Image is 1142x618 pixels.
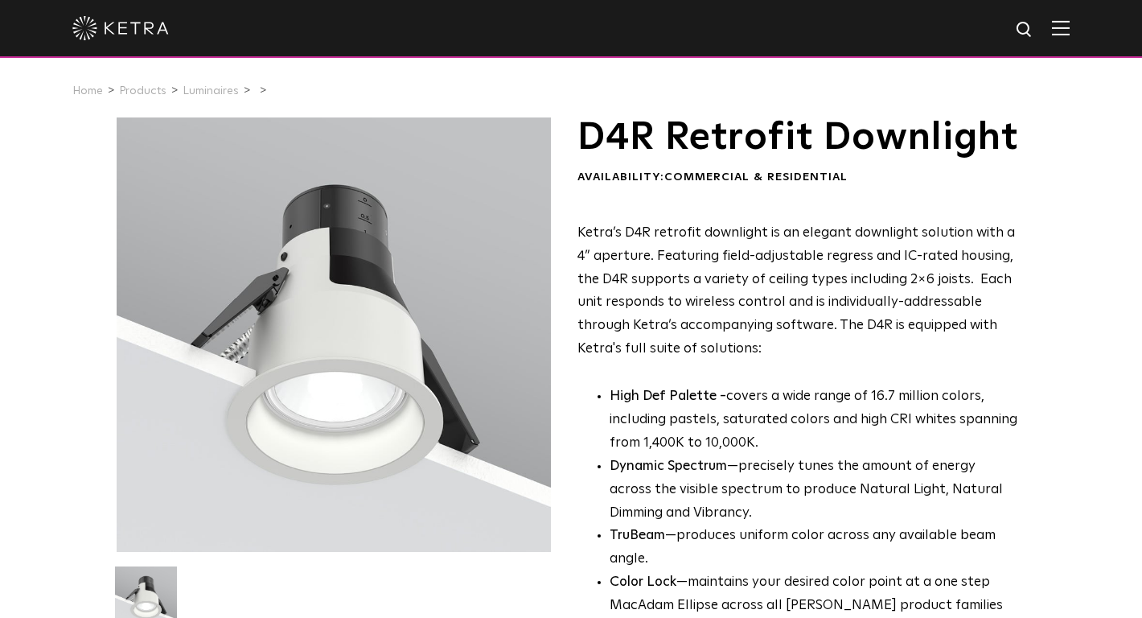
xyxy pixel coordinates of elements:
a: Luminaires [183,85,239,97]
img: ketra-logo-2019-white [72,16,169,40]
li: —produces uniform color across any available beam angle. [610,525,1021,571]
span: Commercial & Residential [664,171,848,183]
img: search icon [1015,20,1035,40]
strong: TruBeam [610,529,665,542]
div: Availability: [577,170,1021,186]
strong: Dynamic Spectrum [610,459,727,473]
a: Products [119,85,166,97]
h1: D4R Retrofit Downlight [577,117,1021,158]
p: Ketra’s D4R retrofit downlight is an elegant downlight solution with a 4” aperture. Featuring fie... [577,222,1021,361]
a: Home [72,85,103,97]
img: Hamburger%20Nav.svg [1052,20,1070,35]
strong: High Def Palette - [610,389,726,403]
li: —precisely tunes the amount of energy across the visible spectrum to produce Natural Light, Natur... [610,455,1021,525]
strong: Color Lock [610,575,676,589]
p: covers a wide range of 16.7 million colors, including pastels, saturated colors and high CRI whit... [610,385,1021,455]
